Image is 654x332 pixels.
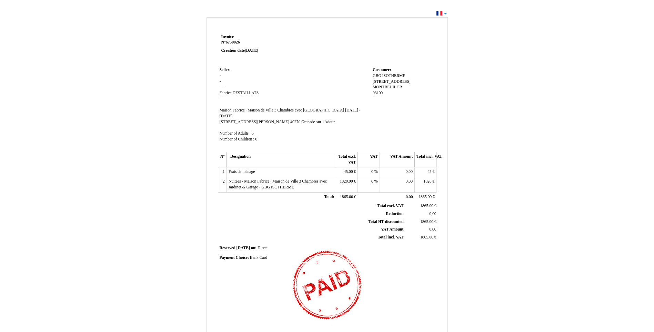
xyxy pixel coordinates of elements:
th: Total excl. VAT [336,152,358,167]
span: - [224,85,225,89]
span: Reserved [220,246,235,250]
span: 1865.00 [420,219,433,224]
td: € [336,177,358,192]
span: Direct [258,246,268,250]
span: [DATE] - [DATE] [220,108,361,118]
td: 2 [218,177,227,192]
span: 0 [255,137,257,141]
span: 1820 [423,179,431,184]
span: Number of Children : [220,137,254,141]
span: 45.00 [344,169,353,174]
span: 0.00 [406,179,413,184]
span: FR [397,85,402,89]
td: € [415,167,436,177]
span: Total excl. VAT [378,204,404,208]
span: Reduction [386,212,403,216]
span: 40270 [290,120,300,124]
span: - [220,74,221,78]
td: € [405,202,437,210]
td: % [358,177,380,192]
span: Payment Choice: [220,255,249,260]
span: DESTAILLATS [233,91,259,95]
span: - [220,85,221,89]
span: Number of Adults : [220,131,251,136]
span: - [220,97,221,101]
span: 1820.00 [340,179,353,184]
span: [DATE] [245,48,258,53]
span: MONTREUIL [373,85,396,89]
span: Seller: [220,68,231,72]
span: 0.00 [406,195,413,199]
td: € [415,177,436,192]
span: GBG [373,74,381,78]
span: [DATE] [237,246,250,250]
span: VAT Amount [381,227,403,232]
span: ISOTHERME [382,74,405,78]
th: VAT Amount [380,152,414,167]
span: Grenade-sur-l'Adour [301,120,335,124]
span: 0 [371,169,373,174]
strong: Creation date [221,48,259,53]
td: 1 [218,167,227,177]
td: % [358,167,380,177]
span: 0 [371,179,373,184]
th: VAT [358,152,380,167]
span: 6759026 [226,40,240,45]
span: on: [251,246,256,250]
span: Fabrice [220,91,232,95]
span: 1865.00 [420,235,433,240]
span: Total: [324,195,334,199]
span: Nuitées - Maison Fabrice · Maison de Ville 3 Chambres avec Jardinet & Garage - GBG ISOTHERME [229,179,327,189]
span: 5 [252,131,254,136]
span: 1865.00 [420,204,433,208]
span: 93100 [373,91,383,95]
span: 0.00 [429,227,436,232]
span: Total incl. VAT [378,235,404,240]
span: [STREET_ADDRESS][PERSON_NAME] [220,120,290,124]
span: 1865.00 [419,195,432,199]
span: 0,00 [429,212,436,216]
td: € [405,218,437,226]
strong: N° [221,40,304,45]
td: € [405,234,437,242]
span: 1865.00 [340,195,353,199]
span: [STREET_ADDRESS] [373,79,411,84]
span: - [222,85,223,89]
span: Frais de ménage [229,169,255,174]
td: € [336,167,358,177]
th: Designation [227,152,336,167]
td: € [415,192,436,202]
span: Maison Fabrice · Maison de Ville 3 Chambres avec [GEOGRAPHIC_DATA] [220,108,344,113]
span: Bank Card [250,255,267,260]
span: 0.00 [406,169,413,174]
span: Customer: [373,68,391,72]
span: Invoice [221,35,234,39]
span: Total HT discounted [368,219,403,224]
span: - [220,79,221,84]
td: € [336,192,358,202]
th: Total incl. VAT [415,152,436,167]
th: N° [218,152,227,167]
span: 45 [427,169,432,174]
